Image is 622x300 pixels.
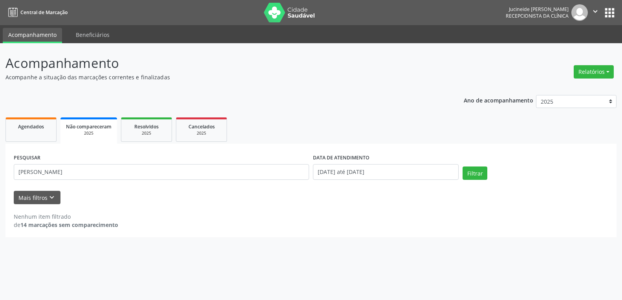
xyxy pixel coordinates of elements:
[70,28,115,42] a: Beneficiários
[464,95,533,105] p: Ano de acompanhamento
[14,221,118,229] div: de
[571,4,588,21] img: img
[14,152,40,164] label: PESQUISAR
[14,164,309,180] input: Nome, código do beneficiário ou CPF
[5,73,433,81] p: Acompanhe a situação das marcações correntes e finalizadas
[506,13,569,19] span: Recepcionista da clínica
[188,123,215,130] span: Cancelados
[5,53,433,73] p: Acompanhamento
[506,6,569,13] div: Jucineide [PERSON_NAME]
[603,6,617,20] button: apps
[66,123,112,130] span: Não compareceram
[313,152,370,164] label: DATA DE ATENDIMENTO
[14,212,118,221] div: Nenhum item filtrado
[20,9,68,16] span: Central de Marcação
[18,123,44,130] span: Agendados
[3,28,62,43] a: Acompanhamento
[66,130,112,136] div: 2025
[134,123,159,130] span: Resolvidos
[313,164,459,180] input: Selecione um intervalo
[588,4,603,21] button: 
[20,221,118,229] strong: 14 marcações sem comparecimento
[574,65,614,79] button: Relatórios
[48,193,56,202] i: keyboard_arrow_down
[182,130,221,136] div: 2025
[591,7,600,16] i: 
[14,191,60,205] button: Mais filtroskeyboard_arrow_down
[463,166,487,180] button: Filtrar
[5,6,68,19] a: Central de Marcação
[127,130,166,136] div: 2025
